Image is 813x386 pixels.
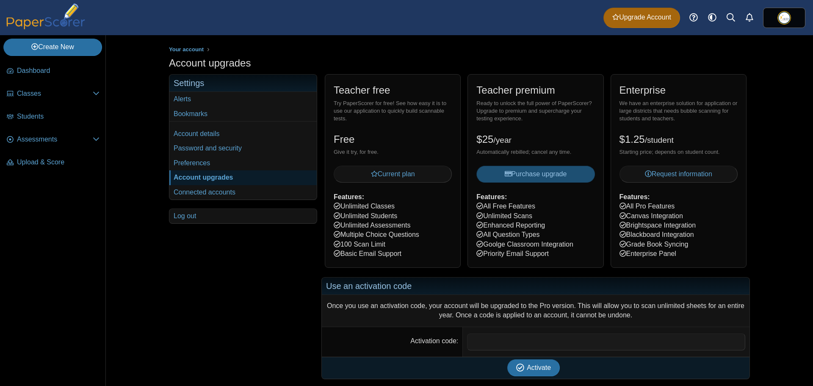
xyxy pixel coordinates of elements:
div: All Free Features Unlimited Scans Enhanced Reporting All Question Types Goolge Classroom Integrat... [467,74,603,267]
span: Your account [169,46,204,53]
h2: Teacher premium [476,83,555,97]
a: Request information [619,166,738,183]
h2: Enterprise [619,83,666,97]
span: Current plan [371,170,415,178]
b: Features: [334,193,364,200]
a: Bookmarks [169,107,317,121]
a: Alerts [740,8,759,27]
label: Activation code [410,337,458,344]
b: Features: [476,193,507,200]
div: Automatically rebilled; cancel any time. [476,148,595,156]
span: Students [17,112,100,121]
span: Nicholas Ebner [777,11,791,25]
span: Upgrade Account [612,13,671,22]
span: $25 [476,133,512,145]
button: Current plan [334,166,452,183]
h2: Teacher free [334,83,390,97]
h2: $1.25 [619,132,674,147]
a: PaperScorer [3,23,88,31]
a: ps.RAZFeFw2muWrSZVB [763,8,805,28]
span: Assessments [17,135,93,144]
div: Ready to unlock the full power of PaperScorer? Upgrade to premium and supercharge your testing ex... [476,100,595,123]
div: Unlimited Classes Unlimited Students Unlimited Assessments Multiple Choice Questions 100 Scan Lim... [325,74,461,267]
button: Activate [507,359,560,376]
small: /year [493,136,512,144]
a: Account details [169,127,317,141]
small: /student [645,136,674,144]
h2: Use an activation code [322,278,749,295]
a: Your account [167,44,206,55]
span: Upload & Score [17,158,100,167]
img: PaperScorer [3,3,88,29]
a: Classes [3,84,103,104]
a: Dashboard [3,61,103,81]
a: Create New [3,39,102,56]
h1: Account upgrades [169,56,251,70]
a: Password and security [169,141,317,156]
span: Request information [645,170,712,178]
a: Account upgrades [169,170,317,185]
div: We have an enterprise solution for application or large districts that needs bubble scanning for ... [619,100,738,123]
div: Try PaperScorer for free! See how easy it is to use our application to quickly build scannable te... [334,100,452,123]
button: Purchase upgrade [476,166,595,183]
span: Activate [527,364,551,371]
a: Preferences [169,156,317,170]
span: Purchase upgrade [505,170,567,178]
a: Students [3,107,103,127]
h2: Free [334,132,354,147]
h3: Settings [169,75,317,92]
a: Assessments [3,130,103,150]
div: Once you use an activation code, your account will be upgraded to the Pro version. This will allo... [326,301,745,320]
img: ps.RAZFeFw2muWrSZVB [777,11,791,25]
div: All Pro Features Canvas Integration Brightspace Integration Blackboard Integration Grade Book Syn... [611,74,747,267]
div: Starting price; depends on student count. [619,148,738,156]
span: Dashboard [17,66,100,75]
a: Alerts [169,92,317,106]
div: Give it try, for free. [334,148,452,156]
b: Features: [619,193,650,200]
a: Upgrade Account [603,8,680,28]
a: Connected accounts [169,185,317,200]
a: Upload & Score [3,153,103,173]
span: Classes [17,89,93,98]
a: Log out [169,209,317,223]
